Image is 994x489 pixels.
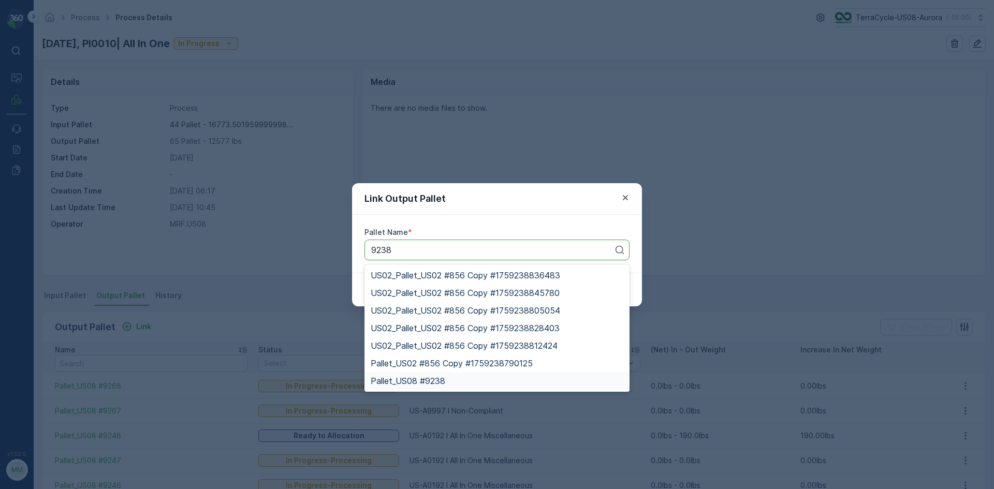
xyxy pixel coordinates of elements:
[364,228,408,236] label: Pallet Name
[371,341,558,350] span: US02_Pallet_US02 #856 Copy #1759238812424
[371,359,533,368] span: Pallet_US02 #856 Copy #1759238790125
[371,288,560,298] span: US02_Pallet_US02 #856 Copy #1759238845780
[371,323,560,333] span: US02_Pallet_US02 #856 Copy #1759238828403
[364,191,446,206] p: Link Output Pallet
[371,306,560,315] span: US02_Pallet_US02 #856 Copy #1759238805054
[371,271,560,280] span: US02_Pallet_US02 #856 Copy #1759238836483
[371,376,445,386] span: Pallet_US08 #9238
